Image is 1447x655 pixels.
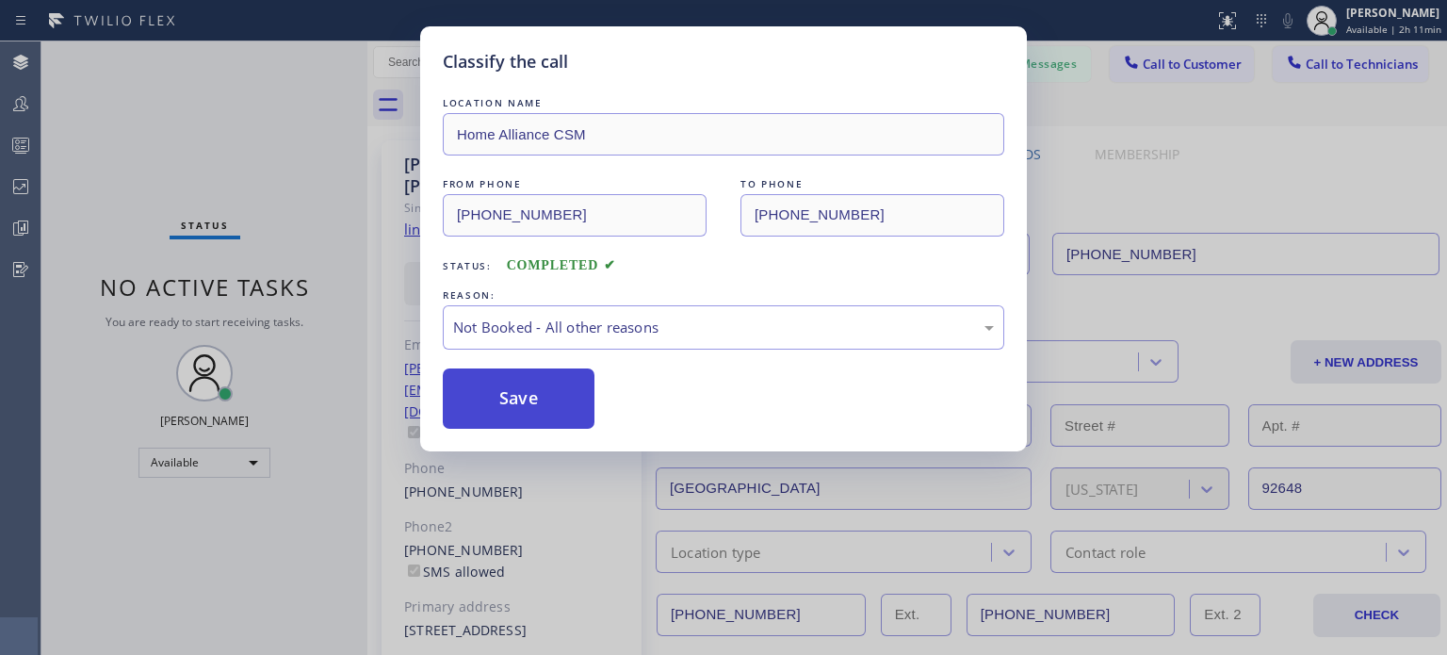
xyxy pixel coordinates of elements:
[443,259,492,272] span: Status:
[443,174,707,194] div: FROM PHONE
[443,93,1004,113] div: LOCATION NAME
[740,194,1004,237] input: To phone
[507,258,616,272] span: COMPLETED
[453,317,994,338] div: Not Booked - All other reasons
[443,49,568,74] h5: Classify the call
[740,174,1004,194] div: TO PHONE
[443,194,707,237] input: From phone
[443,286,1004,305] div: REASON:
[443,368,594,429] button: Save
